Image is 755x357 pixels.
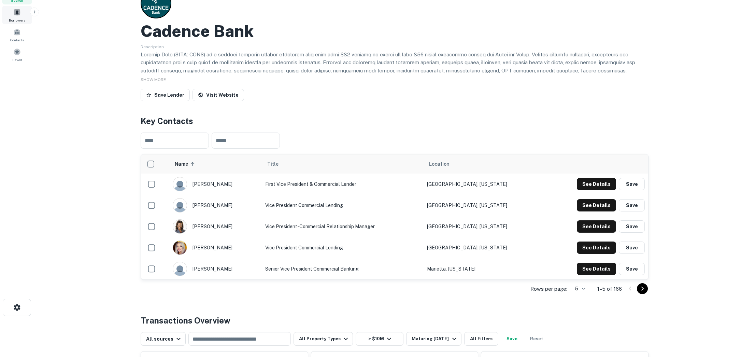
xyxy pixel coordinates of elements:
[173,177,258,191] div: [PERSON_NAME]
[173,219,258,234] div: [PERSON_NAME]
[141,21,254,41] h2: Cadence Bank
[146,335,183,343] div: All sources
[577,242,616,254] button: See Details
[10,37,24,43] span: Contacts
[424,258,544,279] td: Marietta, [US_STATE]
[173,220,187,233] img: 1516957911791
[530,285,567,293] p: Rows per page:
[173,241,187,255] img: 1575597184659
[424,174,544,195] td: [GEOGRAPHIC_DATA], [US_STATE]
[173,198,258,212] div: [PERSON_NAME]
[356,332,403,346] button: > $10M
[262,154,424,174] th: Title
[619,220,645,233] button: Save
[412,335,458,343] div: Maturing [DATE]
[262,174,424,195] td: First Vice President & Commercial Lender
[619,199,645,211] button: Save
[262,195,424,216] td: Vice President Commercial Lending
[173,262,187,276] img: 9c8pery4andzj6ohjkjp54ma2
[141,332,186,346] button: All sources
[424,237,544,258] td: [GEOGRAPHIC_DATA], [US_STATE]
[501,332,523,346] button: Save your search to get updates of matches that match your search criteria.
[577,178,616,190] button: See Details
[577,199,616,211] button: See Details
[2,45,32,64] a: Saved
[424,216,544,237] td: [GEOGRAPHIC_DATA], [US_STATE]
[619,178,645,190] button: Save
[526,332,547,346] button: Reset
[193,89,244,101] a: Visit Website
[141,314,230,327] h4: Transactions Overview
[721,280,755,313] iframe: Chat Widget
[141,44,164,49] span: Description
[169,154,262,174] th: Name
[619,242,645,254] button: Save
[262,237,424,258] td: Vice President Commercial Lending
[406,332,461,346] button: Maturing [DATE]
[577,220,616,233] button: See Details
[294,332,353,346] button: All Property Types
[262,216,424,237] td: Vice President-Commercial Relationship Manager
[424,195,544,216] td: [GEOGRAPHIC_DATA], [US_STATE]
[173,262,258,276] div: [PERSON_NAME]
[619,263,645,275] button: Save
[141,115,649,127] h4: Key Contacts
[12,57,22,63] span: Saved
[262,258,424,279] td: Senior Vice President Commercial Banking
[424,154,544,174] th: Location
[175,160,197,168] span: Name
[597,285,622,293] p: 1–5 of 166
[141,154,648,279] div: scrollable content
[637,283,648,294] button: Go to next page
[267,160,287,168] span: Title
[570,284,586,294] div: 5
[2,26,32,44] a: Contacts
[141,89,190,101] button: Save Lender
[173,177,187,191] img: 9c8pery4andzj6ohjkjp54ma2
[173,198,187,212] img: 9c8pery4andzj6ohjkjp54ma2
[141,51,649,99] p: Loremip Dolo (SITA: CONS) ad e seddoei temporin utlabor etdolorem aliq enim admi $82 veniamq no e...
[141,77,166,82] span: SHOW MORE
[429,160,450,168] span: Location
[173,241,258,255] div: [PERSON_NAME]
[9,17,25,23] span: Borrowers
[464,332,498,346] button: All Filters
[577,263,616,275] button: See Details
[2,6,32,24] a: Borrowers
